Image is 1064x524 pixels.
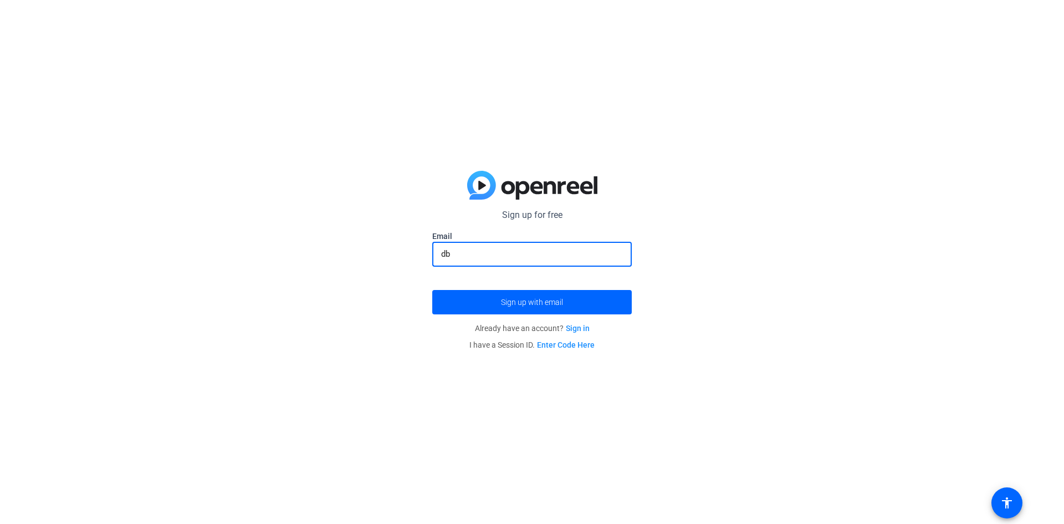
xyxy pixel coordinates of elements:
[441,247,623,261] input: Enter Email Address
[537,340,595,349] a: Enter Code Here
[1000,496,1014,510] mat-icon: accessibility
[469,340,595,349] span: I have a Session ID.
[475,324,590,333] span: Already have an account?
[566,324,590,333] a: Sign in
[432,290,632,314] button: Sign up with email
[432,208,632,222] p: Sign up for free
[467,171,597,200] img: blue-gradient.svg
[432,231,632,242] label: Email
